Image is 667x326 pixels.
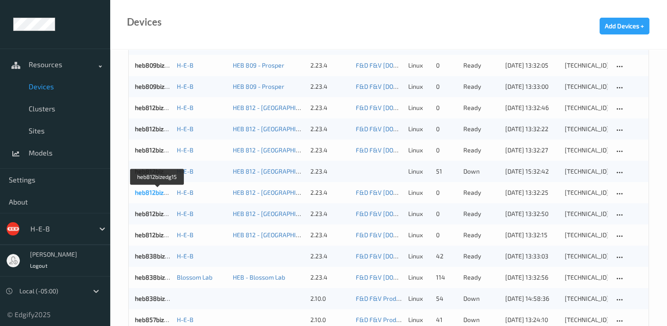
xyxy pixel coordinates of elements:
a: H-E-B [177,316,194,323]
p: down [463,315,499,324]
a: HEB 809 - Prosper [233,83,284,90]
div: [DATE] 13:32:15 [505,231,559,239]
a: F&D F&V [DOMAIN_NAME] (Daily) [DATE] 16:30 [DATE] 16:30 Auto Save [356,83,551,90]
a: HEB 812 - [GEOGRAPHIC_DATA] 3 [233,210,324,217]
a: heb812bizedg15 [135,189,180,196]
a: F&D F&V [DOMAIN_NAME] (Daily) [DATE] 16:30 [DATE] 16:30 Auto Save [356,252,551,260]
p: linux [408,294,430,303]
div: 54 [436,294,458,303]
div: [TECHNICAL_ID] [565,294,607,303]
div: [TECHNICAL_ID] [565,125,607,133]
p: linux [408,167,430,176]
div: [TECHNICAL_ID] [565,188,607,197]
p: ready [463,103,499,112]
div: 0 [436,209,458,218]
div: 2.10.0 [310,294,350,303]
div: [DATE] 13:24:10 [505,315,559,324]
div: [DATE] 13:32:27 [505,146,559,155]
p: linux [408,273,430,282]
a: Blossom Lab [177,273,212,281]
div: 51 [436,167,458,176]
p: down [463,167,499,176]
div: [TECHNICAL_ID] [565,82,607,91]
div: 2.23.4 [310,188,350,197]
a: heb838bizedg026 [135,295,186,302]
p: ready [463,61,499,70]
a: F&D F&V [DOMAIN_NAME] (Daily) [DATE] 16:30 [DATE] 16:30 Auto Save [356,104,551,111]
div: 2.23.4 [310,231,350,239]
a: F&D F&V Produce v2.7 [DATE] 10:58 Auto Save [356,316,484,323]
a: F&D F&V [DOMAIN_NAME] (Daily) [DATE] 16:30 [DATE] 16:30 Auto Save [356,61,551,69]
p: ready [463,125,499,133]
a: H-E-B [177,83,194,90]
a: F&D F&V [DOMAIN_NAME] (Daily) [DATE] 16:30 [DATE] 16:30 Auto Save [356,189,551,196]
a: H-E-B [177,61,194,69]
p: ready [463,252,499,261]
a: heb809bizedg16 [135,83,181,90]
div: 2.23.4 [310,273,350,282]
div: 0 [436,188,458,197]
a: HEB - Blossom Lab [233,273,285,281]
a: HEB 812 - [GEOGRAPHIC_DATA] 3 [233,146,324,154]
div: [DATE] 13:32:22 [505,125,559,133]
div: [DATE] 13:32:25 [505,188,559,197]
p: down [463,294,499,303]
div: [TECHNICAL_ID] [565,273,607,282]
div: 0 [436,82,458,91]
a: F&D F&V Produce v2.5 [DATE] 18:23 Auto Save [356,295,485,302]
div: [DATE] 13:32:05 [505,61,559,70]
p: ready [463,231,499,239]
div: 0 [436,61,458,70]
a: F&D F&V [DOMAIN_NAME] (Daily) [DATE] 16:30 [DATE] 16:30 Auto Save [356,273,551,281]
a: heb812bizedg16 [135,210,180,217]
a: HEB 809 - Prosper [233,61,284,69]
a: heb812bizedg12 [135,104,180,111]
a: F&D F&V [DOMAIN_NAME] (Daily) [DATE] 16:30 [DATE] 16:30 Auto Save [356,125,551,133]
p: linux [408,231,430,239]
div: 2.23.4 [310,209,350,218]
p: ready [463,82,499,91]
div: 114 [436,273,458,282]
p: linux [408,188,430,197]
a: H-E-B [177,252,194,260]
a: heb857bizedg240 [135,316,186,323]
p: linux [408,315,430,324]
div: [TECHNICAL_ID] [565,61,607,70]
a: H-E-B [177,125,194,133]
div: [DATE] 15:32:42 [505,167,559,176]
a: HEB 812 - [GEOGRAPHIC_DATA] 3 [233,104,324,111]
div: 0 [436,231,458,239]
button: Add Devices + [600,18,649,34]
p: linux [408,82,430,91]
div: 0 [436,146,458,155]
a: F&D F&V [DOMAIN_NAME] (Daily) [DATE] 16:30 [DATE] 16:30 Auto Save [356,146,551,154]
p: ready [463,273,499,282]
a: HEB 812 - [GEOGRAPHIC_DATA] 3 [233,167,324,175]
a: HEB 812 - [GEOGRAPHIC_DATA] 3 [233,231,324,239]
p: linux [408,252,430,261]
p: linux [408,61,430,70]
div: 2.23.4 [310,252,350,261]
div: 41 [436,315,458,324]
div: [TECHNICAL_ID] [565,231,607,239]
div: 2.23.4 [310,82,350,91]
a: HEB 812 - [GEOGRAPHIC_DATA] 3 [233,189,324,196]
div: 2.10.0 [310,315,350,324]
a: F&D F&V [DOMAIN_NAME] (Daily) [DATE] 16:30 [DATE] 16:30 Auto Save [356,231,551,239]
p: linux [408,146,430,155]
div: [TECHNICAL_ID] [565,315,607,324]
div: [TECHNICAL_ID] [565,167,607,176]
div: 0 [436,103,458,112]
div: 2.23.4 [310,61,350,70]
div: [TECHNICAL_ID] [565,209,607,218]
a: H-E-B [177,189,194,196]
a: heb812bizedg13 [135,125,180,133]
div: [DATE] 14:58:36 [505,294,559,303]
a: H-E-B [177,231,194,239]
div: 2.23.4 [310,103,350,112]
div: 42 [436,252,458,261]
div: 2.23.4 [310,146,350,155]
a: heb838bizedg023 [135,252,186,260]
a: H-E-B [177,104,194,111]
a: heb812bizedg142 [135,167,184,175]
